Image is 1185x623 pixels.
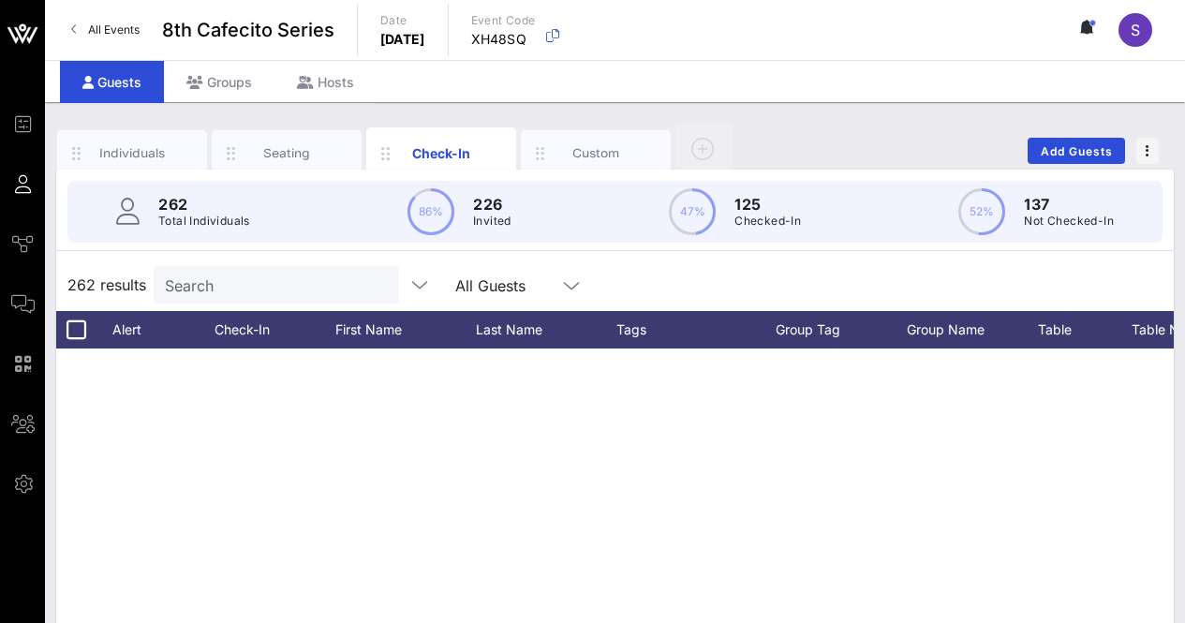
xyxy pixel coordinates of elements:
div: Table [1038,311,1132,349]
div: All Guests [444,266,594,304]
div: Tags [616,311,776,349]
p: 137 [1024,193,1114,215]
div: Last Name [476,311,616,349]
p: Checked-In [734,212,801,230]
p: Total Individuals [158,212,250,230]
div: Groups [164,61,274,103]
div: First Name [335,311,476,349]
div: S [1118,13,1152,47]
p: 262 [158,193,250,215]
div: Check-In [204,311,298,349]
p: Invited [473,212,511,230]
span: Add Guests [1040,144,1114,158]
div: Guests [60,61,164,103]
p: Not Checked-In [1024,212,1114,230]
div: Seating [245,144,329,162]
p: 125 [734,193,801,215]
a: All Events [60,15,151,45]
p: XH48SQ [471,30,536,49]
span: S [1131,21,1140,39]
div: Custom [555,144,638,162]
button: Add Guests [1028,138,1125,164]
div: Hosts [274,61,377,103]
div: Group Name [907,311,1038,349]
span: All Events [88,22,140,37]
div: Group Tag [776,311,907,349]
p: Date [380,11,425,30]
p: Event Code [471,11,536,30]
p: 226 [473,193,511,215]
p: [DATE] [380,30,425,49]
div: Check-In [400,143,483,163]
span: 262 results [67,274,146,296]
span: 8th Cafecito Series [162,16,334,44]
div: All Guests [455,277,526,294]
div: Individuals [91,144,174,162]
div: Alert [103,311,150,349]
